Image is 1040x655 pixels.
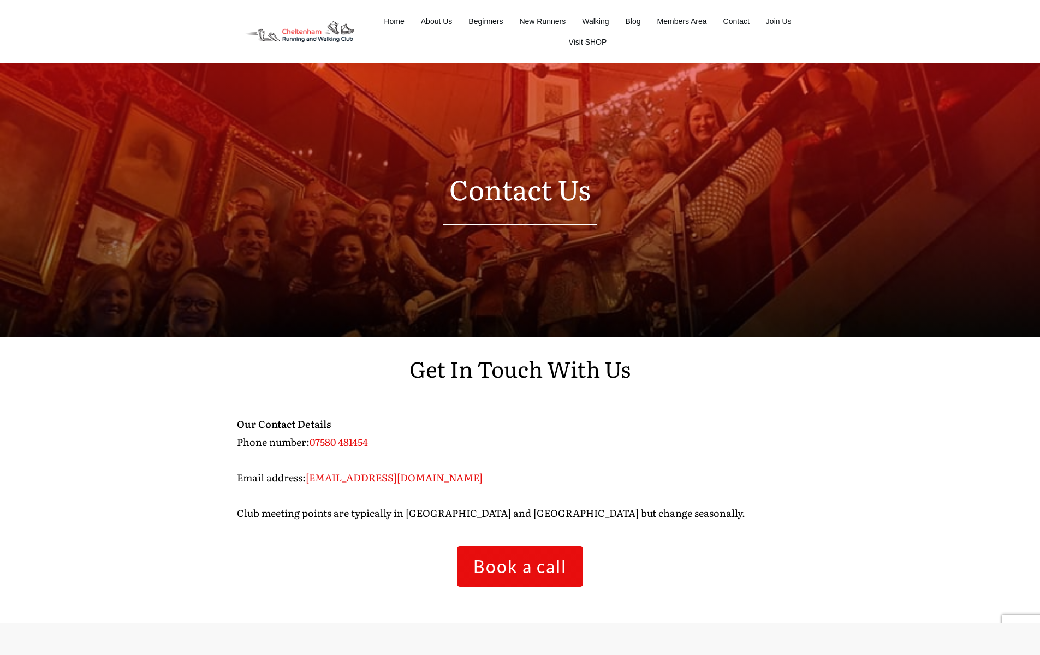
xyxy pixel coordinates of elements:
[468,14,503,29] a: Beginners
[657,14,707,29] a: Members Area
[457,546,583,587] a: Book a call
[306,470,483,485] span: [EMAIL_ADDRESS][DOMAIN_NAME]
[766,14,792,29] a: Join Us
[310,434,368,449] span: 07580 481454
[237,470,306,485] span: Email address:
[237,349,804,401] p: Get In Touch With Us
[569,34,607,50] a: Visit SHOP
[519,14,566,29] a: New Runners
[237,165,804,213] p: Contact Us
[236,14,364,50] img: Decathlon
[384,14,404,29] a: Home
[582,14,609,29] a: Walking
[421,14,453,29] a: About Us
[473,556,567,577] span: Book a call
[237,416,331,431] strong: Our Contact Details
[723,14,750,29] a: Contact
[237,505,745,520] span: Club meeting points are typically in [GEOGRAPHIC_DATA] and [GEOGRAPHIC_DATA] but change seasonally.
[626,14,641,29] a: Blog
[237,434,310,449] span: Phone number:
